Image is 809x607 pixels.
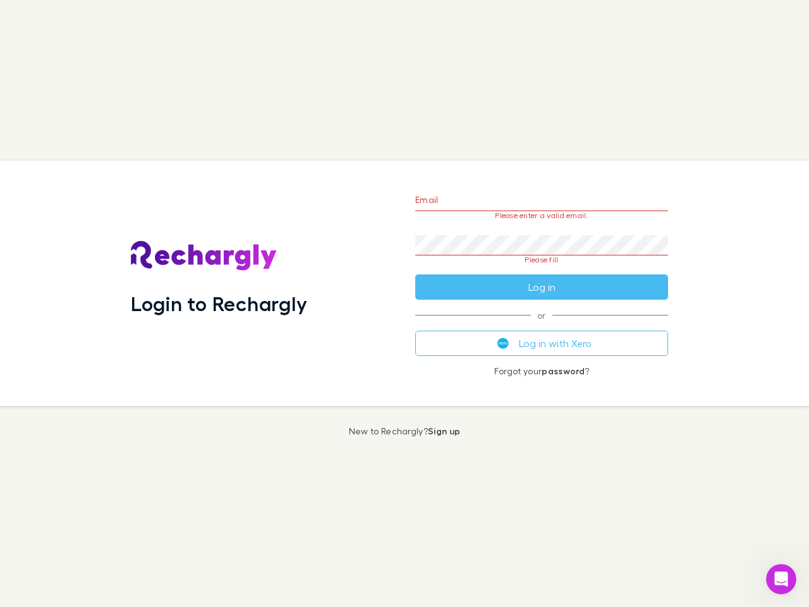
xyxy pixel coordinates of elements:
[415,211,668,220] p: Please enter a valid email.
[349,426,461,436] p: New to Rechargly?
[542,365,585,376] a: password
[131,241,277,271] img: Rechargly's Logo
[497,338,509,349] img: Xero's logo
[415,366,668,376] p: Forgot your ?
[415,274,668,300] button: Log in
[415,331,668,356] button: Log in with Xero
[131,291,307,316] h1: Login to Rechargly
[766,564,796,594] iframe: Intercom live chat
[415,255,668,264] p: Please fill
[428,426,460,436] a: Sign up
